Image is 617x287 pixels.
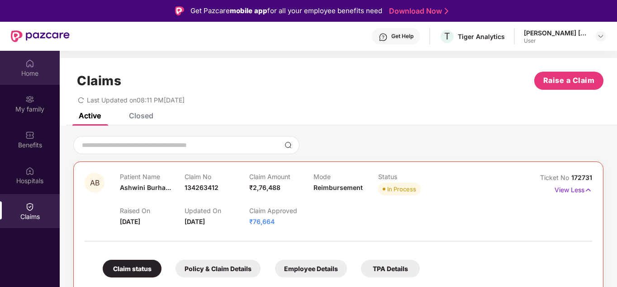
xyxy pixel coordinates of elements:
div: Employee Details [275,260,347,277]
span: redo [78,96,84,104]
img: svg+xml;base64,PHN2ZyBpZD0iQmVuZWZpdHMiIHhtbG5zPSJodHRwOi8vd3d3LnczLm9yZy8yMDAwL3N2ZyIgd2lkdGg9Ij... [25,131,34,140]
div: Closed [129,111,153,120]
span: [DATE] [120,218,140,225]
div: User [524,37,587,44]
span: Ticket No [540,174,571,181]
div: Claim status [103,260,161,277]
p: Mode [313,173,378,180]
span: Reimbursement [313,184,363,191]
div: In Process [387,185,416,194]
p: Patient Name [120,173,185,180]
p: View Less [555,183,592,195]
p: Claim No [185,173,249,180]
img: svg+xml;base64,PHN2ZyBpZD0iSG9tZSIgeG1sbnM9Imh0dHA6Ly93d3cudzMub3JnLzIwMDAvc3ZnIiB3aWR0aD0iMjAiIG... [25,59,34,68]
div: Active [79,111,101,120]
div: Get Pazcare for all your employee benefits need [190,5,382,16]
img: svg+xml;base64,PHN2ZyBpZD0iQ2xhaW0iIHhtbG5zPSJodHRwOi8vd3d3LnczLm9yZy8yMDAwL3N2ZyIgd2lkdGg9IjIwIi... [25,202,34,211]
span: ₹76,664 [249,218,275,225]
button: Raise a Claim [534,72,603,90]
img: New Pazcare Logo [11,30,70,42]
div: Policy & Claim Details [176,260,261,277]
img: svg+xml;base64,PHN2ZyBpZD0iU2VhcmNoLTMyeDMyIiB4bWxucz0iaHR0cDovL3d3dy53My5vcmcvMjAwMC9zdmciIHdpZH... [285,141,292,149]
h1: Claims [77,73,121,88]
p: Claim Amount [249,173,314,180]
span: Ashwini Burha... [120,184,171,191]
p: Status [378,173,443,180]
span: 172731 [571,174,592,181]
span: 134263412 [185,184,218,191]
span: AB [90,179,100,187]
p: Claim Approved [249,207,314,214]
img: svg+xml;base64,PHN2ZyB3aWR0aD0iMjAiIGhlaWdodD0iMjAiIHZpZXdCb3g9IjAgMCAyMCAyMCIgZmlsbD0ibm9uZSIgeG... [25,95,34,104]
img: svg+xml;base64,PHN2ZyB4bWxucz0iaHR0cDovL3d3dy53My5vcmcvMjAwMC9zdmciIHdpZHRoPSIxNyIgaGVpZ2h0PSIxNy... [584,185,592,195]
div: TPA Details [361,260,420,277]
p: Raised On [120,207,185,214]
div: Tiger Analytics [458,32,505,41]
strong: mobile app [230,6,267,15]
span: [DATE] [185,218,205,225]
img: Stroke [445,6,448,16]
a: Download Now [389,6,446,16]
div: [PERSON_NAME] [PERSON_NAME] [524,29,587,37]
span: Raise a Claim [543,75,595,86]
img: svg+xml;base64,PHN2ZyBpZD0iSG9zcGl0YWxzIiB4bWxucz0iaHR0cDovL3d3dy53My5vcmcvMjAwMC9zdmciIHdpZHRoPS... [25,166,34,175]
img: svg+xml;base64,PHN2ZyBpZD0iSGVscC0zMngzMiIgeG1sbnM9Imh0dHA6Ly93d3cudzMub3JnLzIwMDAvc3ZnIiB3aWR0aD... [379,33,388,42]
div: Get Help [391,33,413,40]
img: Logo [175,6,184,15]
img: svg+xml;base64,PHN2ZyBpZD0iRHJvcGRvd24tMzJ4MzIiIHhtbG5zPSJodHRwOi8vd3d3LnczLm9yZy8yMDAwL3N2ZyIgd2... [597,33,604,40]
span: T [444,31,450,42]
span: ₹2,76,488 [249,184,280,191]
span: Last Updated on 08:11 PM[DATE] [87,96,185,104]
p: Updated On [185,207,249,214]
